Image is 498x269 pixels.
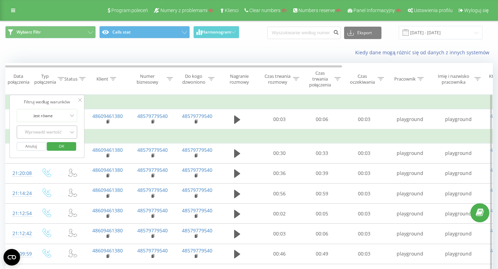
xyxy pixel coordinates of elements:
div: 21:12:42 [12,227,26,240]
td: 00:03 [343,224,386,244]
td: playground [386,244,434,264]
a: 48609461380 [92,207,123,214]
td: 00:36 [258,163,301,183]
td: playground [434,244,483,264]
span: Program poleceń [111,8,148,13]
div: Typ połączenia [34,73,56,85]
a: 48609461380 [92,167,123,173]
td: 00:05 [301,204,343,224]
div: Status [64,76,77,82]
div: Nagranie rozmowy [222,73,256,85]
td: 00:59 [301,184,343,204]
div: Pracownik [394,76,416,82]
div: 21:14:24 [12,187,26,200]
div: 21:12:54 [12,207,26,220]
span: Wyloguj się [464,8,489,13]
td: 00:03 [343,204,386,224]
a: 48579779540 [182,167,212,173]
button: Anuluj [17,142,46,151]
a: 48579779540 [182,147,212,153]
td: playground [386,109,434,130]
a: 48579779540 [182,187,212,193]
div: Do kogo dzwoniono [181,73,206,85]
span: Wybierz Filtr [17,29,41,35]
button: OK [47,142,76,151]
button: Eksport [344,27,381,39]
a: 48579779540 [182,247,212,254]
span: Numery z problemami [160,8,207,13]
td: 00:03 [343,109,386,130]
a: 48579779540 [137,207,168,214]
a: 48579779540 [137,147,168,153]
span: OK [52,141,71,151]
div: Czas trwania połączenia [307,70,333,88]
td: 00:33 [301,143,343,163]
a: Kiedy dane mogą różnić się od danych z innych systemów [355,49,493,56]
a: 48579779540 [137,227,168,234]
td: playground [386,184,434,204]
div: Klient [96,76,108,82]
a: 48579779540 [137,167,168,173]
td: 00:03 [258,224,301,244]
span: Clear numbers [249,8,280,13]
div: Czas trwania rozmowy [264,73,291,85]
a: 48579779540 [182,207,212,214]
a: 48579779540 [182,227,212,234]
td: 00:03 [343,244,386,264]
a: 48609461380 [92,113,123,119]
td: 00:02 [258,204,301,224]
button: Harmonogram [193,26,239,38]
td: 00:03 [343,163,386,183]
button: Wybierz Filtr [5,26,96,38]
td: playground [386,163,434,183]
a: 48579779540 [137,113,168,119]
span: Numbers reserve [298,8,335,13]
td: playground [434,224,483,244]
button: Open CMP widget [3,249,20,266]
td: playground [386,204,434,224]
td: 00:06 [301,109,343,130]
span: Ustawienia profilu [414,8,453,13]
div: Numer biznesowy [130,73,165,85]
div: Data połączenia [6,73,31,85]
div: Wprowadź wartość [19,129,68,135]
td: 00:06 [301,224,343,244]
a: 48609461380 [92,227,123,234]
a: 48609461380 [92,187,123,193]
td: 00:56 [258,184,301,204]
td: 00:39 [301,163,343,183]
td: playground [434,143,483,163]
td: playground [434,163,483,183]
td: playground [386,224,434,244]
a: 48579779540 [182,113,212,119]
a: 48609461380 [92,147,123,153]
a: 48609461380 [92,247,123,254]
a: 48579779540 [137,187,168,193]
td: 00:49 [301,244,343,264]
input: Wyszukiwanie według numeru [267,27,341,39]
span: Klienci [225,8,239,13]
div: 21:09:59 [12,247,26,261]
button: Calls stat [99,26,190,38]
span: Harmonogram [202,30,231,35]
td: 00:03 [343,184,386,204]
td: playground [434,204,483,224]
td: 00:03 [258,109,301,130]
div: 21:20:08 [12,167,26,180]
td: playground [434,184,483,204]
td: playground [386,143,434,163]
td: 00:46 [258,244,301,264]
td: playground [434,109,483,130]
a: 48579779540 [137,247,168,254]
span: Panel Informacyjny [353,8,395,13]
td: 00:30 [258,143,301,163]
div: Czas oczekiwania [349,73,376,85]
td: 00:03 [343,143,386,163]
div: Imię i nazwisko pracownika [434,73,473,85]
div: Filtruj według warunków [17,99,77,105]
